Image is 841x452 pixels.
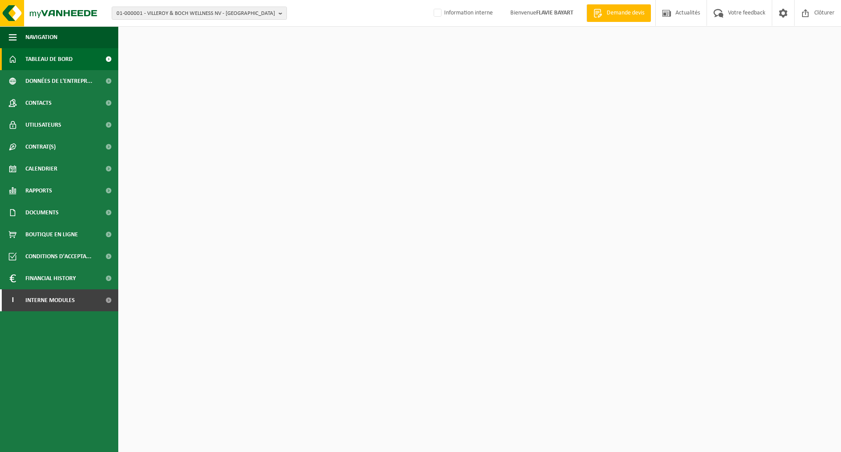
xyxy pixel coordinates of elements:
strong: FLAVIE BAYART [536,10,573,16]
span: Boutique en ligne [25,224,78,246]
span: Interne modules [25,289,75,311]
span: Contrat(s) [25,136,56,158]
span: Financial History [25,267,76,289]
span: Calendrier [25,158,57,180]
span: Contacts [25,92,52,114]
span: Données de l'entrepr... [25,70,92,92]
label: Information interne [432,7,493,20]
span: Tableau de bord [25,48,73,70]
span: Navigation [25,26,57,48]
span: Utilisateurs [25,114,61,136]
button: 01-000001 - VILLEROY & BOCH WELLNESS NV - [GEOGRAPHIC_DATA] [112,7,287,20]
span: 01-000001 - VILLEROY & BOCH WELLNESS NV - [GEOGRAPHIC_DATA] [117,7,275,20]
span: Conditions d'accepta... [25,246,92,267]
a: Demande devis [587,4,651,22]
span: Rapports [25,180,52,202]
span: Demande devis [604,9,647,18]
span: I [9,289,17,311]
span: Documents [25,202,59,224]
